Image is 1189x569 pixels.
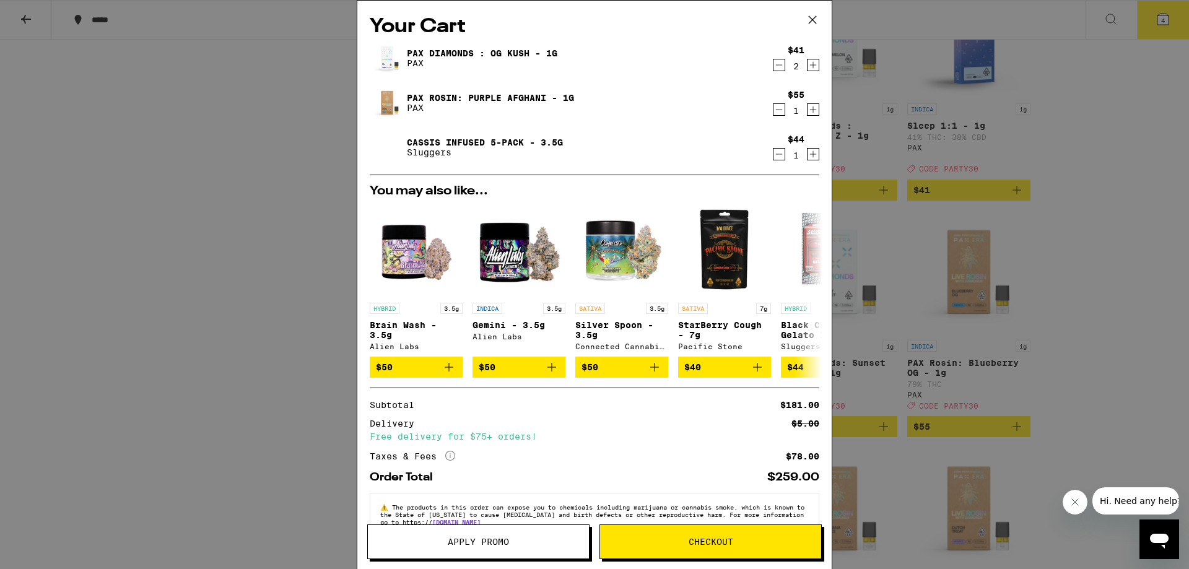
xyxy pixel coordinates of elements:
h2: Your Cart [370,13,819,41]
div: Subtotal [370,401,423,409]
iframe: Button to launch messaging window [1139,519,1179,559]
p: Black Cherry Gelato Infused 5-pack - 3.5g [781,320,874,340]
p: PAX [407,103,574,113]
div: Sluggers [781,342,874,350]
iframe: Close message [1063,490,1087,515]
h2: You may also like... [370,185,819,198]
div: $5.00 [791,419,819,428]
button: Increment [807,148,819,160]
span: $44 [787,362,804,372]
p: Sluggers [407,147,563,157]
div: Free delivery for $75+ orders! [370,432,819,441]
button: Decrement [773,59,785,71]
span: Hi. Need any help? [7,9,89,19]
p: PAX [407,58,557,68]
p: SATIVA [575,303,605,314]
img: Connected Cannabis Co - Silver Spoon - 3.5g [575,204,668,297]
a: Cassis Infused 5-pack - 3.5g [407,137,563,147]
span: Checkout [689,537,733,546]
img: Sluggers - Black Cherry Gelato Infused 5-pack - 3.5g [781,204,874,297]
a: Open page for Silver Spoon - 3.5g from Connected Cannabis Co [575,204,668,357]
p: 7g [756,303,771,314]
a: Open page for Brain Wash - 3.5g from Alien Labs [370,204,463,357]
div: 2 [788,61,804,71]
a: Pax Diamonds : OG Kush - 1g [407,48,557,58]
span: $50 [581,362,598,372]
a: Open page for Black Cherry Gelato Infused 5-pack - 3.5g from Sluggers [781,204,874,357]
p: 3.5g [646,303,668,314]
p: HYBRID [781,303,811,314]
iframe: Message from company [1092,487,1179,515]
div: Delivery [370,419,423,428]
div: Connected Cannabis Co [575,342,668,350]
p: Gemini - 3.5g [473,320,565,330]
button: Add to bag [473,357,565,378]
div: Taxes & Fees [370,451,455,462]
a: [DOMAIN_NAME] [432,518,481,526]
span: Apply Promo [448,537,509,546]
div: Alien Labs [370,342,463,350]
span: $50 [479,362,495,372]
div: $181.00 [780,401,819,409]
p: INDICA [473,303,502,314]
span: $50 [376,362,393,372]
div: $55 [788,90,804,100]
img: Pacific Stone - StarBerry Cough - 7g [678,204,771,297]
button: Add to bag [575,357,668,378]
span: The products in this order can expose you to chemicals including marijuana or cannabis smoke, whi... [380,503,804,526]
a: PAX Rosin: Purple Afghani - 1g [407,93,574,103]
div: 1 [788,106,804,116]
img: PAX Rosin: Purple Afghani - 1g [370,85,404,120]
div: Alien Labs [473,332,565,341]
div: $41 [788,45,804,55]
span: ⚠️ [380,503,392,511]
button: Increment [807,103,819,116]
img: Cassis Infused 5-pack - 3.5g [370,130,404,165]
div: Pacific Stone [678,342,771,350]
button: Checkout [599,524,822,559]
a: Open page for Gemini - 3.5g from Alien Labs [473,204,565,357]
img: Alien Labs - Brain Wash - 3.5g [370,204,463,297]
p: StarBerry Cough - 7g [678,320,771,340]
div: 1 [788,150,804,160]
p: 3.5g [440,303,463,314]
img: Alien Labs - Gemini - 3.5g [473,204,565,297]
p: 3.5g [543,303,565,314]
button: Increment [807,59,819,71]
div: $44 [788,134,804,144]
div: $259.00 [767,472,819,483]
button: Decrement [773,103,785,116]
button: Add to bag [370,357,463,378]
button: Add to bag [678,357,771,378]
button: Add to bag [781,357,874,378]
div: Order Total [370,472,442,483]
div: $78.00 [786,452,819,461]
p: SATIVA [678,303,708,314]
a: Open page for StarBerry Cough - 7g from Pacific Stone [678,204,771,357]
img: Pax Diamonds : OG Kush - 1g [370,41,404,76]
p: HYBRID [370,303,399,314]
p: Silver Spoon - 3.5g [575,320,668,340]
button: Decrement [773,148,785,160]
p: Brain Wash - 3.5g [370,320,463,340]
button: Apply Promo [367,524,590,559]
span: $40 [684,362,701,372]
